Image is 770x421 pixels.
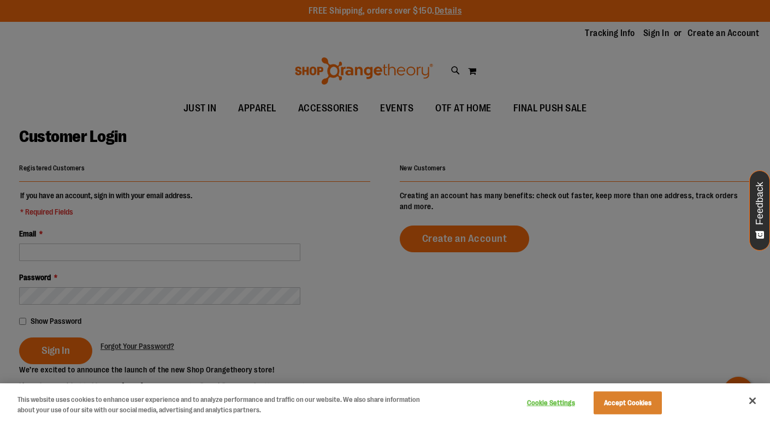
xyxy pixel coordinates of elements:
[17,394,424,416] div: This website uses cookies to enhance user experience and to analyze performance and traffic on ou...
[741,389,765,413] button: Close
[517,392,585,414] button: Cookie Settings
[594,392,662,414] button: Accept Cookies
[755,182,765,225] span: Feedback
[749,170,770,251] button: Feedback - Show survey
